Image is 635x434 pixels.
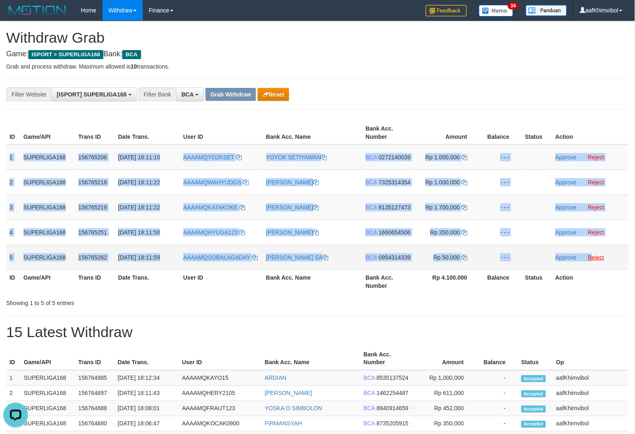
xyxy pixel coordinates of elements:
[476,370,518,386] td: -
[78,204,107,211] span: 156765219
[461,154,467,161] a: Copy 1000000 to clipboard
[6,270,20,293] th: ID
[379,254,411,261] span: Copy 0954314339 to clipboard
[360,347,413,370] th: Bank Acc. Number
[180,270,263,293] th: User ID
[6,296,258,307] div: Showing 1 to 5 of 5 entries
[20,195,75,220] td: SUPERLIGA168
[588,179,605,186] a: Reject
[183,179,249,186] a: AAAAMQWAHYUDGS
[553,370,629,386] td: aafKhimvibol
[183,254,251,261] span: AAAAMQSOBALAGADAY
[461,179,467,186] a: Copy 1000000 to clipboard
[118,254,160,261] span: [DATE] 18:11:59
[476,416,518,432] td: -
[553,416,629,432] td: aafKhimvibol
[6,245,20,270] td: 5
[522,270,552,293] th: Status
[555,229,577,236] a: Approve
[262,347,361,370] th: Bank Acc. Name
[379,179,411,186] span: Copy 7325314354 to clipboard
[365,254,377,261] span: BCA
[183,154,234,161] span: AAAAMQYO2KSET
[553,347,629,370] th: Op
[265,405,322,412] a: YOSKA O SIMBOLON
[555,254,577,261] a: Approve
[365,179,377,186] span: BCA
[75,121,115,145] th: Trans ID
[21,370,75,386] td: SUPERLIGA168
[377,420,409,427] span: Copy 8735205915 to clipboard
[21,347,75,370] th: Game/API
[179,386,262,401] td: AAAAMQHERY2105
[552,121,629,145] th: Action
[28,50,103,59] span: ISPORT > SUPERLIGA168
[183,154,242,161] a: AAAAMQYO2KSET
[553,401,629,416] td: aafKhimvibol
[3,3,28,28] button: Open LiveChat chat widget
[521,406,546,413] span: Accepted
[138,87,176,101] div: Filter Bank
[181,91,194,98] span: BCA
[461,229,467,236] a: Copy 350000 to clipboard
[413,347,476,370] th: Amount
[588,229,605,236] a: Reject
[20,145,75,170] td: SUPERLIGA168
[266,254,329,261] a: [PERSON_NAME] SA
[51,87,137,101] button: [ISPORT] SUPERLIGA168
[115,121,180,145] th: Date Trans.
[183,204,238,211] span: AAAAMQKATAKOKE
[206,88,256,101] button: Grab Withdraw
[6,347,21,370] th: ID
[57,91,126,98] span: [ISPORT] SUPERLIGA168
[180,121,263,145] th: User ID
[176,87,204,101] button: BCA
[6,121,20,145] th: ID
[430,229,460,236] span: Rp 350.000
[365,154,377,161] span: BCA
[78,154,107,161] span: 156765206
[179,370,262,386] td: AAAAMQKAYO15
[6,324,629,340] h1: 15 Latest Withdraw
[379,154,411,161] span: Copy 0272140039 to clipboard
[118,179,160,186] span: [DATE] 18:11:22
[434,254,460,261] span: Rp 50.000
[363,405,375,412] span: BCA
[266,154,327,161] a: YOYOK SETIYAWAN
[183,204,245,211] a: AAAAMQKATAKOKE
[588,254,605,261] a: Reject
[266,229,319,236] a: [PERSON_NAME]
[413,416,476,432] td: Rp 350,000
[377,405,409,412] span: Copy 8840914659 to clipboard
[6,386,21,401] td: 2
[425,204,460,211] span: Rp 1.700.000
[75,270,115,293] th: Trans ID
[521,375,546,382] span: Accepted
[20,270,75,293] th: Game/API
[413,386,476,401] td: Rp 611,000
[118,204,160,211] span: [DATE] 18:11:22
[379,204,411,211] span: Copy 8135127473 to clipboard
[78,229,107,236] span: 156765251
[365,204,377,211] span: BCA
[413,370,476,386] td: Rp 1,000,000
[555,154,577,161] a: Approve
[425,154,460,161] span: Rp 1.000.000
[266,179,319,186] a: [PERSON_NAME]
[480,245,522,270] td: - - -
[75,386,114,401] td: 156764897
[476,401,518,416] td: -
[20,245,75,270] td: SUPERLIGA168
[130,63,137,70] strong: 10
[263,121,363,145] th: Bank Acc. Name
[265,375,287,381] a: ARDIAN
[552,270,629,293] th: Action
[480,145,522,170] td: - - -
[114,370,179,386] td: [DATE] 18:12:34
[78,254,107,261] span: 156765262
[508,2,519,9] span: 34
[365,229,377,236] span: BCA
[21,401,75,416] td: SUPERLIGA168
[263,270,363,293] th: Bank Acc. Name
[362,270,416,293] th: Bank Acc. Number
